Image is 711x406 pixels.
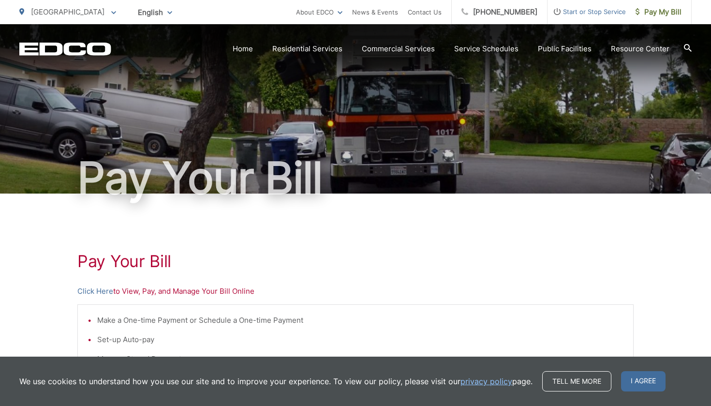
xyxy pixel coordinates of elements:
[460,376,512,387] a: privacy policy
[77,286,113,297] a: Click Here
[19,42,111,56] a: EDCD logo. Return to the homepage.
[621,371,666,391] span: I agree
[352,6,398,18] a: News & Events
[454,43,518,55] a: Service Schedules
[97,353,623,365] li: Manage Stored Payments
[97,334,623,346] li: Set-up Auto-pay
[611,43,669,55] a: Resource Center
[362,43,435,55] a: Commercial Services
[538,43,592,55] a: Public Facilities
[77,286,634,297] p: to View, Pay, and Manage Your Bill Online
[131,4,179,21] span: English
[296,6,342,18] a: About EDCO
[31,7,104,16] span: [GEOGRAPHIC_DATA]
[77,252,634,271] h1: Pay Your Bill
[19,376,533,387] p: We use cookies to understand how you use our site and to improve your experience. To view our pol...
[272,43,342,55] a: Residential Services
[636,6,681,18] span: Pay My Bill
[233,43,253,55] a: Home
[19,154,692,202] h1: Pay Your Bill
[542,371,611,391] a: Tell me more
[97,315,623,326] li: Make a One-time Payment or Schedule a One-time Payment
[408,6,442,18] a: Contact Us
